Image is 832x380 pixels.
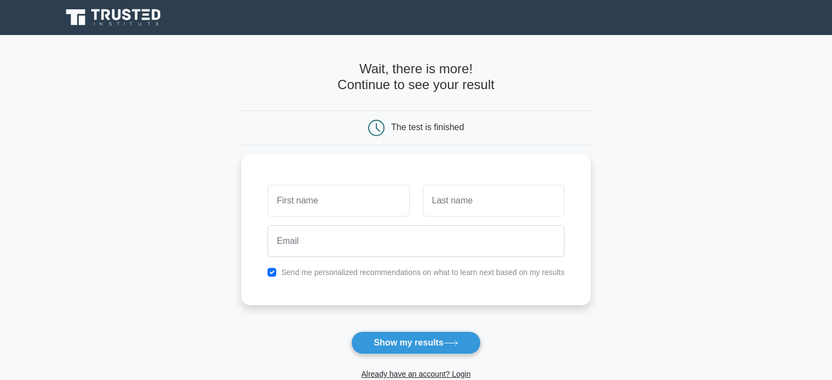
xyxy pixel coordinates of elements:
input: Email [267,225,565,257]
h4: Wait, there is more! Continue to see your result [241,61,591,93]
label: Send me personalized recommendations on what to learn next based on my results [281,268,565,277]
input: Last name [423,185,565,217]
input: First name [267,185,409,217]
button: Show my results [351,331,480,354]
a: Already have an account? Login [361,370,470,378]
div: The test is finished [391,122,464,132]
